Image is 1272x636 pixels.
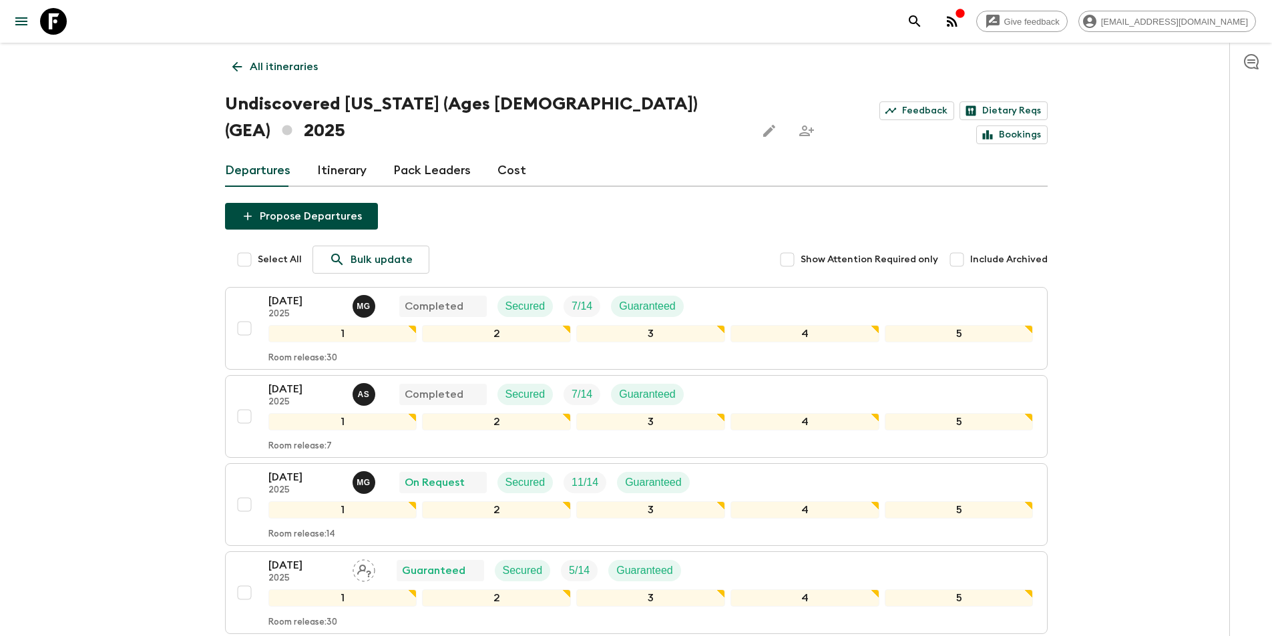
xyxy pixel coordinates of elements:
[976,125,1048,144] a: Bookings
[353,475,378,486] span: Mariam Gabichvadze
[503,563,543,579] p: Secured
[268,293,342,309] p: [DATE]
[561,560,598,581] div: Trip Fill
[268,501,417,519] div: 1
[225,287,1048,370] button: [DATE]2025Mariam GabichvadzeCompletedSecuredTrip FillGuaranteed12345Room release:30
[225,155,290,187] a: Departures
[576,413,725,430] div: 3
[616,563,673,579] p: Guaranteed
[268,485,342,496] p: 2025
[564,472,606,493] div: Trip Fill
[572,474,598,491] p: 11 / 14
[505,386,546,402] p: Secured
[317,155,367,187] a: Itinerary
[793,117,820,144] span: Share this itinerary
[405,386,463,402] p: Completed
[756,117,783,144] button: Edit this itinerary
[268,469,342,485] p: [DATE]
[268,573,342,584] p: 2025
[497,472,554,493] div: Secured
[495,560,551,581] div: Secured
[268,413,417,430] div: 1
[730,501,879,519] div: 4
[353,299,378,310] span: Mariam Gabichvadze
[885,413,1034,430] div: 5
[997,17,1067,27] span: Give feedback
[353,471,378,494] button: MG
[357,477,371,488] p: M G
[268,397,342,408] p: 2025
[976,11,1068,32] a: Give feedback
[402,563,465,579] p: Guaranteed
[497,384,554,405] div: Secured
[564,384,600,405] div: Trip Fill
[422,413,571,430] div: 2
[312,246,429,274] a: Bulk update
[730,413,879,430] div: 4
[960,101,1048,120] a: Dietary Reqs
[353,563,375,574] span: Assign pack leader
[405,298,463,314] p: Completed
[422,589,571,607] div: 2
[258,253,302,266] span: Select All
[268,441,332,452] p: Room release: 7
[879,101,954,120] a: Feedback
[268,529,335,540] p: Room release: 14
[225,551,1048,634] button: [DATE]2025Assign pack leaderGuaranteedSecuredTrip FillGuaranteed12345Room release:30
[422,501,571,519] div: 2
[8,8,35,35] button: menu
[422,325,571,342] div: 2
[268,617,337,628] p: Room release: 30
[576,325,725,342] div: 3
[885,325,1034,342] div: 5
[393,155,471,187] a: Pack Leaders
[901,8,928,35] button: search adventures
[625,474,682,491] p: Guaranteed
[505,474,546,491] p: Secured
[572,298,592,314] p: 7 / 14
[225,203,378,230] button: Propose Departures
[225,53,325,80] a: All itineraries
[730,325,879,342] div: 4
[225,463,1048,546] button: [DATE]2025Mariam GabichvadzeOn RequestSecuredTrip FillGuaranteed12345Room release:14
[225,375,1048,458] button: [DATE]2025Ana SikharulidzeCompletedSecuredTrip FillGuaranteed12345Room release:7
[353,387,378,398] span: Ana Sikharulidze
[576,589,725,607] div: 3
[619,386,676,402] p: Guaranteed
[268,325,417,342] div: 1
[268,353,337,364] p: Room release: 30
[268,589,417,607] div: 1
[405,474,465,491] p: On Request
[268,557,342,573] p: [DATE]
[801,253,938,266] span: Show Attention Required only
[885,501,1034,519] div: 5
[250,59,318,75] p: All itineraries
[564,296,600,317] div: Trip Fill
[576,501,725,519] div: 3
[505,298,546,314] p: Secured
[1094,17,1255,27] span: [EMAIL_ADDRESS][DOMAIN_NAME]
[497,296,554,317] div: Secured
[225,91,745,144] h1: Undiscovered [US_STATE] (Ages [DEMOGRAPHIC_DATA]) (GEA) 2025
[569,563,590,579] p: 5 / 14
[268,381,342,397] p: [DATE]
[885,589,1034,607] div: 5
[497,155,526,187] a: Cost
[1078,11,1256,32] div: [EMAIL_ADDRESS][DOMAIN_NAME]
[970,253,1048,266] span: Include Archived
[572,386,592,402] p: 7 / 14
[268,309,342,320] p: 2025
[351,252,413,268] p: Bulk update
[619,298,676,314] p: Guaranteed
[730,589,879,607] div: 4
